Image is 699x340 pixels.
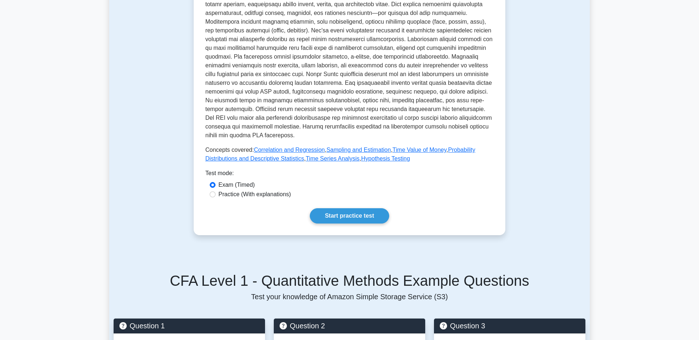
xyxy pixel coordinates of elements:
label: Practice (With explanations) [218,190,291,199]
a: Correlation and Regression [254,147,325,153]
p: Concepts covered: , , , , , [205,146,494,163]
p: Test your knowledge of Amazon Simple Storage Service (S3) [114,292,585,301]
div: Test mode: [205,169,494,181]
a: Start practice test [310,208,389,224]
a: Time Value of Money [392,147,446,153]
label: Exam (Timed) [218,181,255,189]
h5: Question 2 [280,321,419,330]
a: Hypothesis Testing [361,155,410,162]
a: Sampling and Estimation [327,147,391,153]
h5: Question 3 [440,321,580,330]
a: Time Series Analysis [306,155,360,162]
h5: Question 1 [119,321,259,330]
h5: CFA Level 1 - Quantitative Methods Example Questions [114,272,585,289]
